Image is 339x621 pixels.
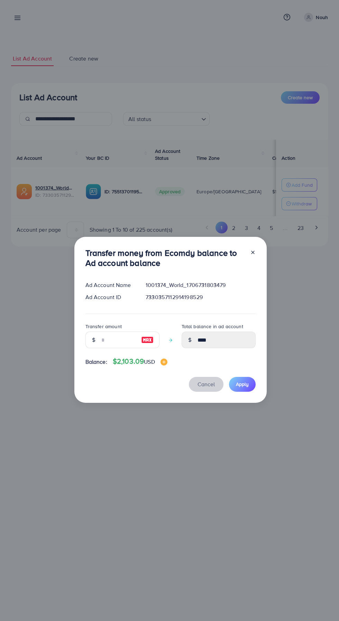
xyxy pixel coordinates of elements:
[85,248,245,268] h3: Transfer money from Ecomdy balance to Ad account balance
[161,359,167,365] img: image
[229,377,256,392] button: Apply
[140,293,261,301] div: 7330357112914198529
[141,336,154,344] img: image
[85,358,107,366] span: Balance:
[189,377,223,392] button: Cancel
[85,323,122,330] label: Transfer amount
[144,358,155,365] span: USD
[198,380,215,388] span: Cancel
[80,293,140,301] div: Ad Account ID
[80,281,140,289] div: Ad Account Name
[236,381,249,388] span: Apply
[140,281,261,289] div: 1001374_World_1706731803479
[113,357,167,366] h4: $2,103.09
[182,323,243,330] label: Total balance in ad account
